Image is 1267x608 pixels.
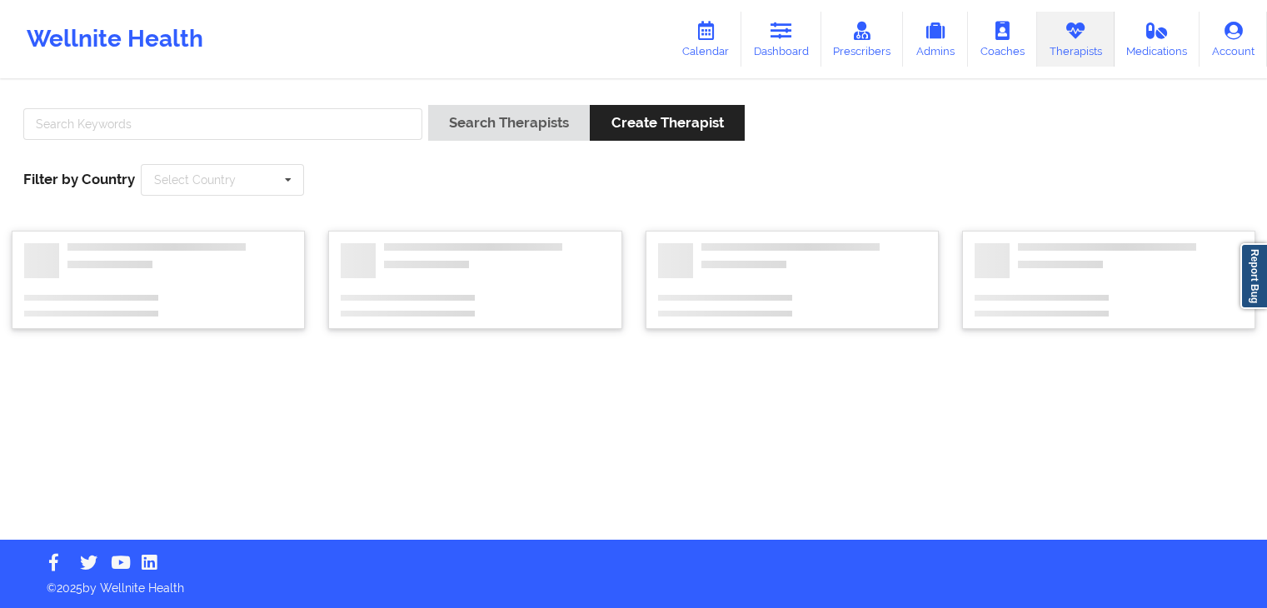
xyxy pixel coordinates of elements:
a: Account [1200,12,1267,67]
a: Calendar [670,12,741,67]
a: Therapists [1037,12,1115,67]
a: Dashboard [741,12,821,67]
input: Search Keywords [23,108,422,140]
div: Select Country [154,174,236,186]
a: Coaches [968,12,1037,67]
a: Prescribers [821,12,904,67]
span: Filter by Country [23,171,135,187]
button: Search Therapists [428,105,590,141]
p: © 2025 by Wellnite Health [35,568,1232,596]
a: Report Bug [1240,243,1267,309]
a: Admins [903,12,968,67]
button: Create Therapist [590,105,744,141]
a: Medications [1115,12,1200,67]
